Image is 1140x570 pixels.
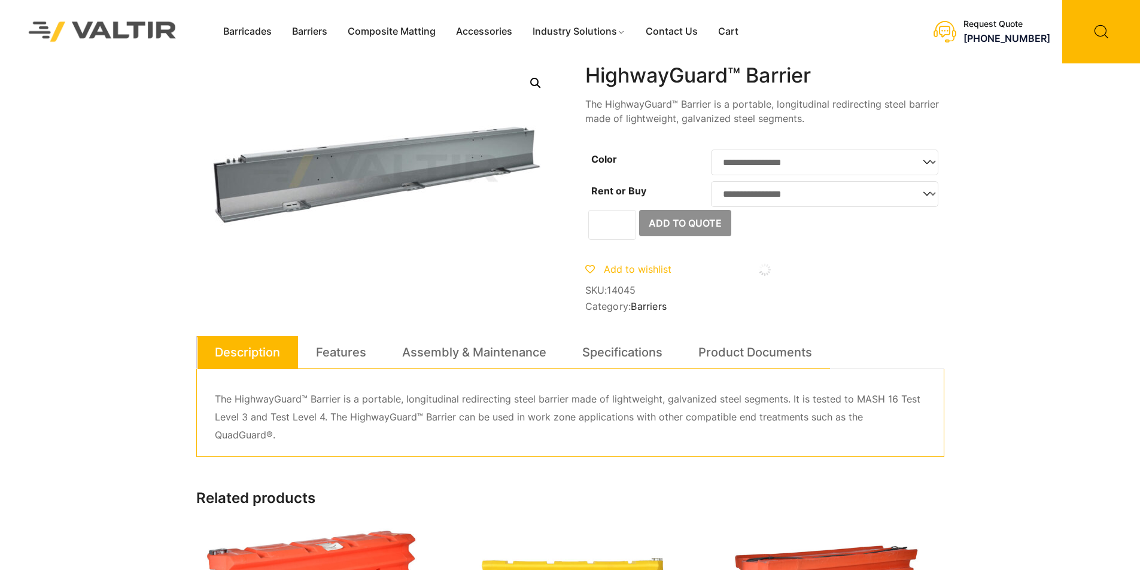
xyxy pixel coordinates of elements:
a: Composite Matting [338,23,446,41]
button: Add to Quote [639,210,731,236]
a: Accessories [446,23,522,41]
a: Assembly & Maintenance [402,336,546,368]
input: Product quantity [588,210,636,240]
p: The HighwayGuard™ Barrier is a portable, longitudinal redirecting steel barrier made of lightweig... [215,391,926,444]
a: [PHONE_NUMBER] [963,32,1050,44]
a: Product Documents [698,336,812,368]
a: Industry Solutions [522,23,636,41]
div: Request Quote [963,19,1050,29]
p: The HighwayGuard™ Barrier is a portable, longitudinal redirecting steel barrier made of lightweig... [585,97,944,126]
a: Contact Us [636,23,708,41]
a: Barriers [631,300,667,312]
h1: HighwayGuard™ Barrier [585,63,944,88]
span: 14045 [607,284,636,296]
label: Color [591,153,617,165]
img: Blah [196,63,555,279]
a: Specifications [582,336,662,368]
img: Valtir Rentals [13,6,192,57]
a: Barricades [213,23,282,41]
label: Rent or Buy [591,185,646,197]
a: Cart [708,23,749,41]
a: Features [316,336,366,368]
span: Category: [585,301,944,312]
span: SKU: [585,285,944,296]
a: Barriers [282,23,338,41]
a: Description [215,336,280,368]
h2: Related products [196,490,944,507]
